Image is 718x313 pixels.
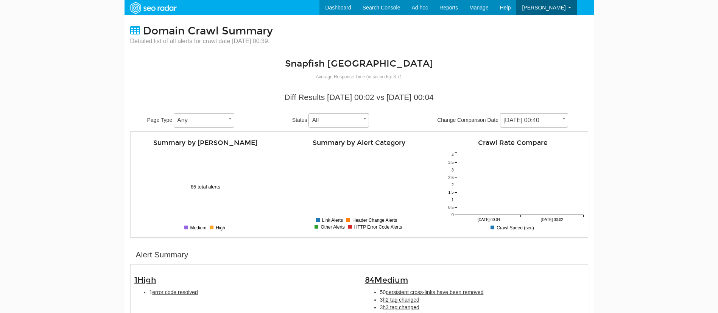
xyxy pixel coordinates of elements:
span: error code resolved [152,289,198,295]
div: Alert Summary [136,249,188,260]
span: 1 [134,275,156,285]
tspan: 1 [451,198,453,202]
li: 50 [380,288,584,296]
span: Ad hoc [411,5,428,11]
span: [PERSON_NAME] [522,5,565,11]
span: All [308,113,369,128]
tspan: 0.5 [448,206,453,210]
span: Status [292,117,307,123]
span: Help [500,5,511,11]
li: 1 [150,288,354,296]
span: Medium [374,275,408,285]
div: Diff Results [DATE] 00:02 vs [DATE] 00:04 [136,92,582,103]
span: Manage [469,5,489,11]
span: h2 tag changed [383,297,419,303]
small: Detailed list of all alerts for crawl date [DATE] 00:39. [130,37,273,45]
span: 10/08/2025 00:40 [500,115,568,126]
tspan: [DATE] 00:02 [540,218,563,222]
tspan: 3 [451,168,453,172]
tspan: 3.5 [448,160,453,165]
span: Any [174,113,234,128]
span: Page Type [147,117,173,123]
img: SEORadar [127,1,179,15]
tspan: 4 [451,153,453,157]
text: 85 total alerts [191,184,221,190]
span: Any [174,115,234,126]
span: Domain Crawl Summary [143,25,273,37]
h4: Summary by [PERSON_NAME] [134,139,277,146]
span: persistent cross-links have been removed [386,289,483,295]
span: High [137,275,156,285]
li: 3 [380,304,584,311]
span: Change Comparison Date [437,117,498,123]
span: Reports [439,5,458,11]
small: Average Response Time (in seconds): 3.71 [316,74,402,79]
span: All [309,115,369,126]
span: Search Console [363,5,400,11]
tspan: 0 [451,213,453,217]
h4: Summary by Alert Category [288,139,430,146]
tspan: 2 [451,183,453,187]
span: 84 [365,275,408,285]
span: 10/08/2025 00:40 [500,113,568,128]
tspan: 1.5 [448,190,453,195]
tspan: [DATE] 00:04 [477,218,500,222]
a: Snapfish [GEOGRAPHIC_DATA] [285,58,433,69]
h4: Crawl Rate Compare [442,139,584,146]
tspan: 2.5 [448,176,453,180]
li: 3 [380,296,584,304]
span: h3 tag changed [383,304,419,310]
